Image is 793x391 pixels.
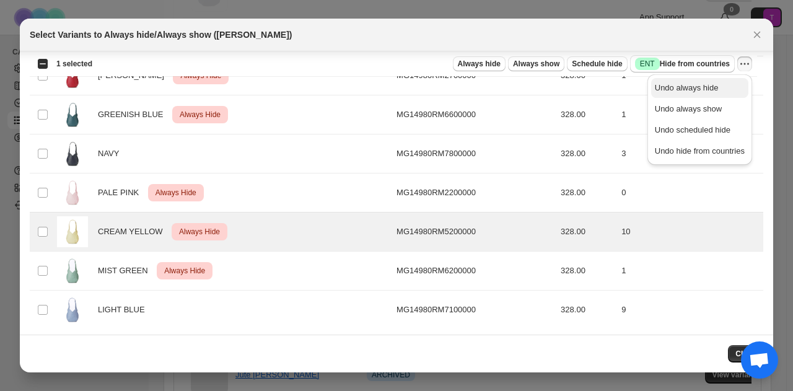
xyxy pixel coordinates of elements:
[57,177,88,208] img: MG14980_RM22_color_01_349be02d-07ca-486e-af7e-debed935b64a.jpg
[557,134,618,174] td: 328.00
[513,59,559,69] span: Always show
[57,138,88,169] img: MG14980_RM78_color_01_58a11b5f-2f4c-4d1b-a420-e8be874b882b.jpg
[98,265,155,277] span: MIST GREEN
[651,99,748,119] button: Undo always show
[557,252,618,291] td: 328.00
[153,185,199,200] span: Always Hide
[393,252,557,291] td: MG14980RM6200000
[741,341,778,379] a: Open chat
[177,224,222,239] span: Always Hide
[57,294,88,325] img: MG14980_RM71_color_01_1.jpg
[618,174,763,213] td: 0
[618,291,763,330] td: 9
[557,213,618,252] td: 328.00
[177,107,223,122] span: Always Hide
[655,125,730,134] span: Undo scheduled hide
[98,187,146,199] span: PALE PINK
[655,104,722,113] span: Undo always show
[655,83,719,92] span: Undo always hide
[651,120,748,140] button: Undo scheduled hide
[651,141,748,161] button: Undo hide from countries
[98,147,126,160] span: NAVY
[393,213,557,252] td: MG14980RM5200000
[98,304,151,316] span: LIGHT BLUE
[393,174,557,213] td: MG14980RM2200000
[557,174,618,213] td: 328.00
[567,56,627,71] button: Schedule hide
[618,95,763,134] td: 1
[735,349,756,359] span: Close
[98,108,170,121] span: GREENISH BLUE
[56,59,92,69] span: 1 selected
[57,216,88,247] img: MG14980_RM52_color_01.jpg
[618,134,763,174] td: 3
[57,255,88,286] img: MG14980_RM62_color_01.jpg
[557,95,618,134] td: 328.00
[458,59,501,69] span: Always hide
[98,226,169,238] span: CREAM YELLOW
[655,146,745,156] span: Undo hide from countries
[728,345,763,362] button: Close
[453,56,506,71] button: Always hide
[630,55,735,72] button: SuccessENTHide from countries
[651,78,748,98] button: Undo always hide
[30,29,292,41] h2: Select Variants to Always hide/Always show ([PERSON_NAME])
[508,56,564,71] button: Always show
[57,99,88,130] img: MG14980_RM66_color_01_08aa2f3a-f122-4c52-8d57-0b73c61ed64a.jpg
[618,252,763,291] td: 1
[393,95,557,134] td: MG14980RM6600000
[393,134,557,174] td: MG14980RM7800000
[557,291,618,330] td: 328.00
[640,59,655,69] span: ENT
[635,58,730,70] span: Hide from countries
[618,213,763,252] td: 10
[162,263,208,278] span: Always Hide
[572,59,622,69] span: Schedule hide
[748,26,766,43] button: Close
[393,291,557,330] td: MG14980RM7100000
[737,56,752,71] button: More actions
